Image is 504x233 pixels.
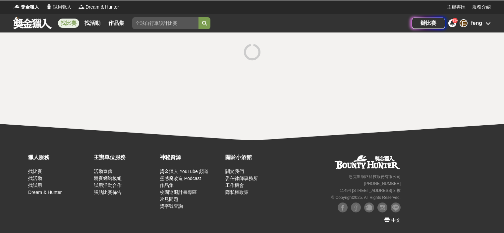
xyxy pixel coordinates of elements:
[160,197,178,202] a: 常見問題
[225,153,288,161] div: 關於小酒館
[225,183,244,188] a: 工作機會
[351,203,361,212] img: Facebook
[13,4,39,11] a: Logo獎金獵人
[340,188,401,193] small: 11494 [STREET_ADDRESS] 3 樓
[225,176,258,181] a: 委任律師事務所
[28,190,62,195] a: Dream & Hunter
[46,3,52,10] img: Logo
[28,153,90,161] div: 獵人服務
[472,4,491,11] a: 服務介紹
[447,4,466,11] a: 主辦專區
[160,204,183,209] a: 獎字號查詢
[452,19,458,22] span: 13+
[364,203,374,212] img: Plurk
[225,190,249,195] a: 隱私權政策
[391,203,401,212] img: LINE
[160,183,174,188] a: 作品集
[28,176,42,181] a: 找活動
[460,19,468,27] div: F
[94,190,122,195] a: 張貼比賽佈告
[46,4,72,11] a: Logo試用獵人
[391,217,401,223] span: 中文
[82,19,103,28] a: 找活動
[78,3,85,10] img: Logo
[364,181,401,186] small: [PHONE_NUMBER]
[225,169,244,174] a: 關於我們
[160,169,208,174] a: 獎金獵人 YouTube 頻道
[94,153,156,161] div: 主辦單位服務
[412,18,445,29] a: 辦比賽
[53,4,72,11] span: 試用獵人
[78,4,119,11] a: LogoDream & Hunter
[349,174,401,179] small: 恩克斯網路科技股份有限公司
[338,203,348,212] img: Facebook
[28,183,42,188] a: 找試用
[21,4,39,11] span: 獎金獵人
[377,203,387,212] img: Instagram
[160,176,201,181] a: 靈感魔改造 Podcast
[13,3,20,10] img: Logo
[28,169,42,174] a: 找比賽
[94,183,122,188] a: 試用活動合作
[160,153,222,161] div: 神秘資源
[160,190,197,195] a: 校園巡迴計畫專區
[94,169,112,174] a: 活動宣傳
[471,19,482,27] div: feng
[94,176,122,181] a: 競賽網站模組
[331,195,401,200] small: © Copyright 2025 . All Rights Reserved.
[85,4,119,11] span: Dream & Hunter
[106,19,127,28] a: 作品集
[132,17,198,29] input: 全球自行車設計比賽
[58,19,79,28] a: 找比賽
